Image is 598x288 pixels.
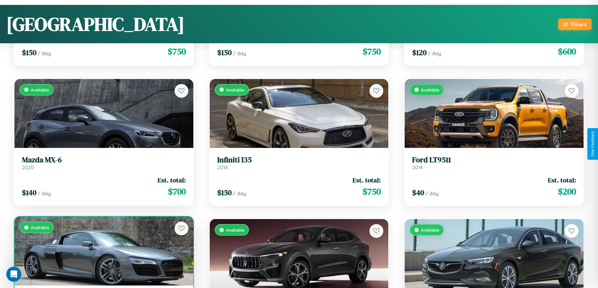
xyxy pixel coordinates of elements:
[421,87,439,92] span: Available
[217,187,232,198] span: $ 150
[571,21,587,28] div: Filters
[412,164,423,170] span: 2014
[217,47,232,58] span: $ 150
[421,227,439,233] span: Available
[31,225,49,230] span: Available
[168,45,186,58] span: $ 750
[353,175,381,185] span: Est. total:
[6,11,185,37] h1: [GEOGRAPHIC_DATA]
[217,164,228,170] span: 2018
[217,155,381,171] a: Infiniti I352018
[428,50,441,56] span: / day
[22,155,186,171] a: Mazda MX-62020
[38,190,51,196] span: / day
[412,47,427,58] span: $ 120
[158,175,186,185] span: Est. total:
[412,187,424,198] span: $ 40
[233,50,246,56] span: / day
[217,155,381,165] h3: Infiniti I35
[590,131,595,157] div: Give Feedback
[22,155,186,165] h3: Mazda MX-6
[22,47,36,58] span: $ 150
[226,227,245,233] span: Available
[412,155,576,171] a: Ford LT95112014
[412,155,576,165] h3: Ford LT9511
[233,190,246,196] span: / day
[558,185,576,198] span: $ 200
[226,87,245,92] span: Available
[558,45,576,58] span: $ 600
[22,187,36,198] span: $ 140
[168,185,186,198] span: $ 700
[22,164,34,170] span: 2020
[558,18,592,30] button: Filters
[363,185,381,198] span: $ 750
[38,50,51,56] span: / day
[6,267,21,282] iframe: Intercom live chat
[425,190,439,196] span: / day
[363,45,381,58] span: $ 750
[31,87,49,92] span: Available
[548,175,576,185] span: Est. total:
